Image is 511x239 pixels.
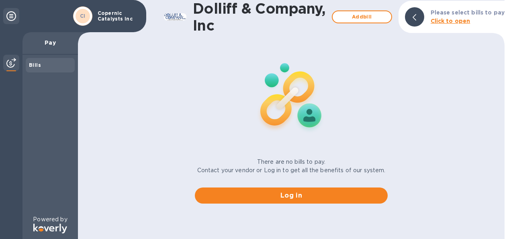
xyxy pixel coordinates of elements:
[195,187,388,204] button: Log in
[29,62,41,68] b: Bills
[431,18,470,24] b: Click to open
[33,224,67,233] img: Logo
[80,13,86,19] b: CI
[431,9,505,16] b: Please select bills to pay
[332,10,392,23] button: Addbill
[98,10,138,22] p: Copernic Catalysts Inc
[29,39,72,47] p: Pay
[197,158,386,175] p: There are no bills to pay. Contact your vendor or Log in to get all the benefits of our system.
[201,191,381,200] span: Log in
[33,215,67,224] p: Powered by
[339,12,385,22] span: Add bill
